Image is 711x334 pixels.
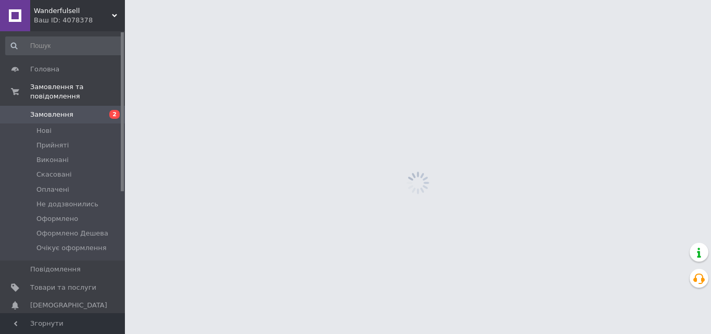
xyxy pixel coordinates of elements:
span: Товари та послуги [30,283,96,292]
span: Головна [30,65,59,74]
span: 2 [109,110,120,119]
span: Оформлено Дешева [36,229,108,238]
span: Прийняті [36,141,69,150]
span: Виконані [36,155,69,165]
span: [DEMOGRAPHIC_DATA] [30,301,107,310]
span: Скасовані [36,170,72,179]
span: Нові [36,126,52,135]
span: Замовлення [30,110,73,119]
span: Повідомлення [30,265,81,274]
span: Оформлено [36,214,78,224]
span: Замовлення та повідомлення [30,82,125,101]
span: Очікує оформлення [36,243,107,253]
img: spinner_grey-bg-hcd09dd2d8f1a785e3413b09b97f8118e7.gif [404,169,432,197]
div: Ваш ID: 4078378 [34,16,125,25]
span: Оплачені [36,185,69,194]
span: Не додзвонились [36,200,98,209]
input: Пошук [5,36,123,55]
span: Wanderfulsell [34,6,112,16]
